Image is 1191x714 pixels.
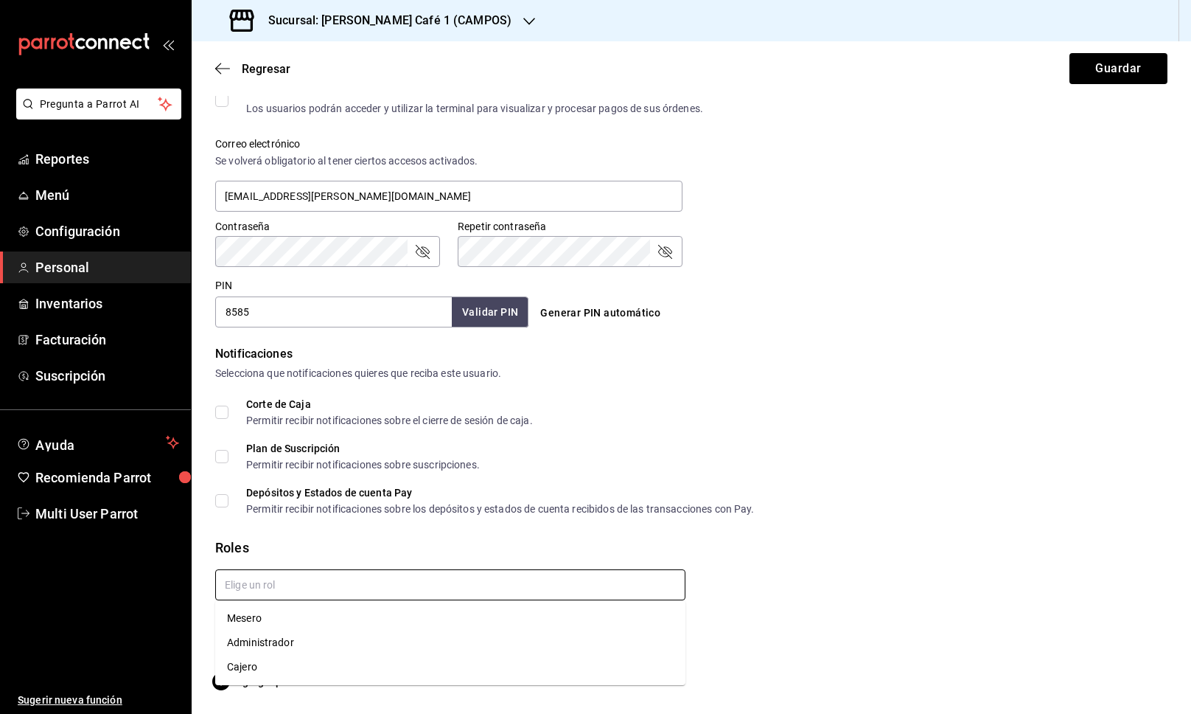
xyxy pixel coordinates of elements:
[40,97,158,112] span: Pregunta a Parrot AI
[35,185,179,205] span: Menú
[246,504,755,514] div: Permitir recibir notificaciones sobre los depósitos y estados de cuenta recibidos de las transacc...
[215,606,685,631] li: Mesero
[215,569,685,600] input: Elige un rol
[215,153,682,169] div: Se volverá obligatorio al tener ciertos accesos activados.
[246,103,703,114] div: Los usuarios podrán acceder y utilizar la terminal para visualizar y procesar pagos de sus órdenes.
[215,538,1167,558] div: Roles
[246,399,533,409] div: Corte de Caja
[16,89,181,119] button: Pregunta a Parrot AI
[215,280,232,291] label: PIN
[215,221,440,232] label: Contraseña
[35,330,179,350] span: Facturación
[256,12,511,30] h3: Sucursal: [PERSON_NAME] Café 1 (CAMPOS)
[215,345,1167,363] div: Notificaciones
[35,257,179,277] span: Personal
[413,243,431,260] button: passwordField
[10,107,181,122] a: Pregunta a Parrot AI
[452,297,528,327] button: Validar PIN
[18,693,179,708] span: Sugerir nueva función
[35,504,179,524] span: Multi User Parrot
[35,221,179,241] span: Configuración
[246,460,480,470] div: Permitir recibir notificaciones sobre suscripciones.
[215,62,290,76] button: Regresar
[215,655,685,679] li: Cajero
[534,299,666,327] button: Generar PIN automático
[246,443,480,454] div: Plan de Suscripción
[35,294,179,313] span: Inventarios
[35,149,179,169] span: Reportes
[246,87,703,97] div: Acceso uso de terminal
[35,468,179,488] span: Recomienda Parrot
[35,366,179,386] span: Suscripción
[246,415,533,426] div: Permitir recibir notificaciones sobre el cierre de sesión de caja.
[242,62,290,76] span: Regresar
[656,243,674,260] button: passwordField
[458,221,682,232] label: Repetir contraseña
[1069,53,1167,84] button: Guardar
[246,488,755,498] div: Depósitos y Estados de cuenta Pay
[215,139,682,149] label: Correo electrónico
[162,38,174,50] button: open_drawer_menu
[215,631,685,655] li: Administrador
[215,366,1167,381] div: Selecciona que notificaciones quieres que reciba este usuario.
[35,434,160,451] span: Ayuda
[215,297,452,327] input: 3 a 6 dígitos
